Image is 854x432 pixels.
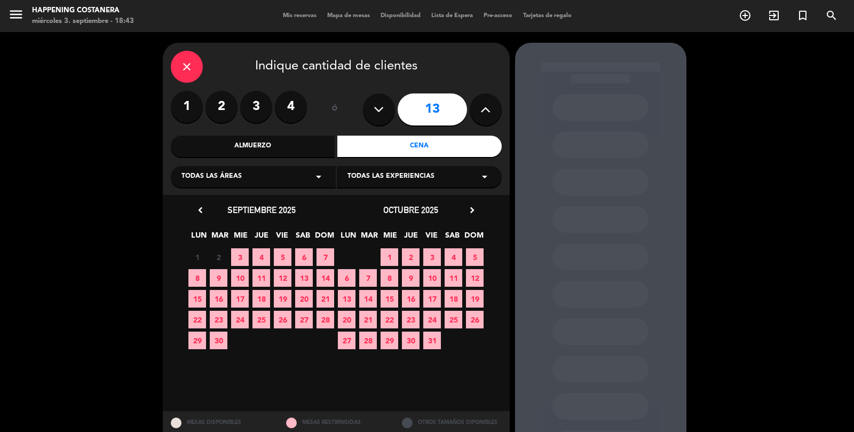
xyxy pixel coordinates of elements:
span: 5 [466,248,484,266]
span: 22 [188,311,206,328]
i: chevron_left [195,205,206,216]
span: 24 [423,311,441,328]
span: 6 [338,269,355,287]
span: octubre 2025 [383,205,438,215]
span: 18 [252,290,270,308]
span: 24 [231,311,249,328]
span: 31 [423,332,441,349]
span: 17 [231,290,249,308]
i: close [180,60,193,73]
span: 21 [317,290,334,308]
span: 22 [381,311,398,328]
span: JUE [252,229,270,247]
span: 6 [295,248,313,266]
span: 17 [423,290,441,308]
label: 2 [205,91,238,123]
span: 10 [423,269,441,287]
span: MAR [360,229,378,247]
span: 12 [274,269,291,287]
span: SAB [294,229,312,247]
span: 9 [402,269,420,287]
span: 27 [295,311,313,328]
span: JUE [402,229,420,247]
span: 12 [466,269,484,287]
span: Todas las áreas [181,171,242,182]
span: VIE [423,229,440,247]
span: Todas las experiencias [347,171,434,182]
i: arrow_drop_down [312,170,325,183]
label: 3 [240,91,272,123]
span: DOM [315,229,333,247]
span: 25 [445,311,462,328]
span: 18 [445,290,462,308]
i: turned_in_not [796,9,809,22]
span: 11 [252,269,270,287]
span: 23 [210,311,227,328]
span: LUN [190,229,208,247]
div: ó [318,91,352,128]
span: LUN [339,229,357,247]
span: Mis reservas [278,13,322,19]
span: 28 [317,311,334,328]
span: 29 [381,332,398,349]
span: MIE [232,229,249,247]
label: 4 [275,91,307,123]
span: 13 [295,269,313,287]
span: 2 [210,248,227,266]
span: Disponibilidad [375,13,426,19]
span: 20 [338,311,355,328]
i: exit_to_app [768,9,780,22]
span: 2 [402,248,420,266]
span: 9 [210,269,227,287]
span: 16 [402,290,420,308]
span: 28 [359,332,377,349]
div: miércoles 3. septiembre - 18:43 [32,16,134,27]
span: 11 [445,269,462,287]
span: 26 [274,311,291,328]
span: Mapa de mesas [322,13,375,19]
div: Indique cantidad de clientes [171,51,502,83]
span: DOM [464,229,482,247]
i: arrow_drop_down [478,170,491,183]
span: 1 [188,248,206,266]
span: 3 [423,248,441,266]
span: 20 [295,290,313,308]
span: 8 [381,269,398,287]
span: 4 [252,248,270,266]
span: 8 [188,269,206,287]
div: Happening Costanera [32,5,134,16]
span: 4 [445,248,462,266]
span: Pre-acceso [478,13,518,19]
span: SAB [444,229,461,247]
span: 14 [359,290,377,308]
span: 23 [402,311,420,328]
span: MIE [381,229,399,247]
span: septiembre 2025 [227,205,296,215]
span: 30 [402,332,420,349]
span: Tarjetas de regalo [518,13,577,19]
span: 15 [381,290,398,308]
span: 3 [231,248,249,266]
span: 21 [359,311,377,328]
span: VIE [273,229,291,247]
span: 16 [210,290,227,308]
span: 19 [274,290,291,308]
span: 7 [317,248,334,266]
span: MAR [211,229,228,247]
i: add_circle_outline [739,9,752,22]
span: 7 [359,269,377,287]
span: 26 [466,311,484,328]
span: 30 [210,332,227,349]
span: 10 [231,269,249,287]
i: chevron_right [466,205,478,216]
span: 13 [338,290,355,308]
span: 5 [274,248,291,266]
span: 27 [338,332,355,349]
div: Almuerzo [171,136,335,157]
i: search [825,9,838,22]
span: 15 [188,290,206,308]
span: 25 [252,311,270,328]
span: 14 [317,269,334,287]
div: Cena [337,136,502,157]
i: menu [8,6,24,22]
